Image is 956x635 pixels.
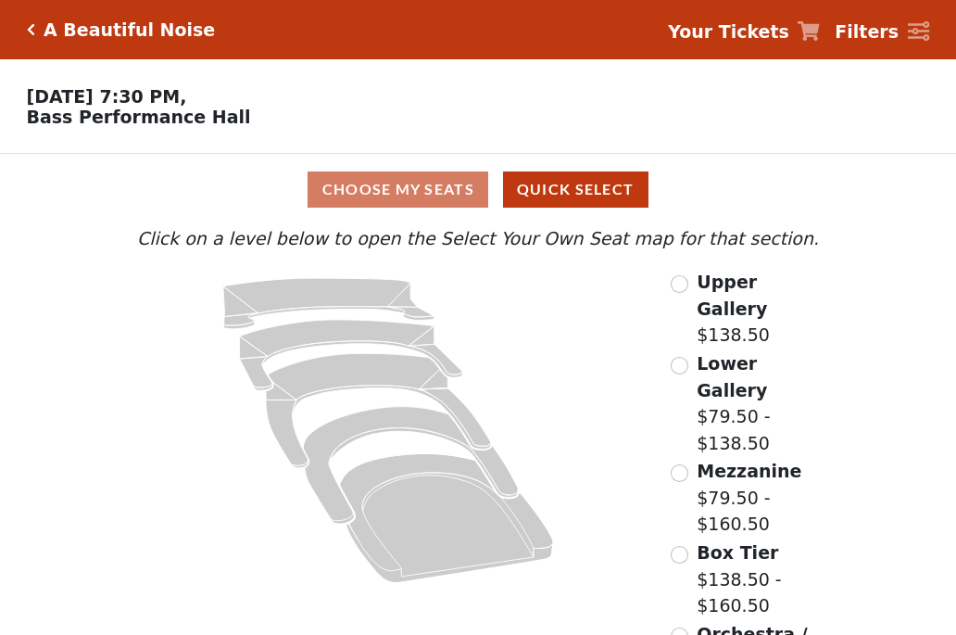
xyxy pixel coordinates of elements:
[27,23,35,36] a: Click here to go back to filters
[668,19,820,45] a: Your Tickets
[697,542,778,563] span: Box Tier
[340,454,554,583] path: Orchestra / Parterre Circle - Seats Available: 33
[44,19,215,41] h5: A Beautiful Noise
[503,171,648,208] button: Quick Select
[697,540,824,619] label: $138.50 - $160.50
[697,461,801,481] span: Mezzanine
[835,19,929,45] a: Filters
[223,278,434,329] path: Upper Gallery - Seats Available: 288
[697,458,824,538] label: $79.50 - $160.50
[240,320,463,390] path: Lower Gallery - Seats Available: 74
[697,353,767,400] span: Lower Gallery
[132,225,824,252] p: Click on a level below to open the Select Your Own Seat map for that section.
[697,269,824,349] label: $138.50
[668,21,789,42] strong: Your Tickets
[835,21,899,42] strong: Filters
[697,272,767,319] span: Upper Gallery
[697,350,824,456] label: $79.50 - $138.50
